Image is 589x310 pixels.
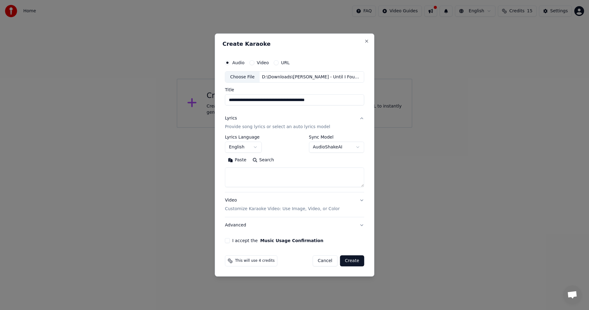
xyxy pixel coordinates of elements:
[260,238,323,243] button: I accept the
[309,135,364,139] label: Sync Model
[225,88,364,92] label: Title
[225,198,340,212] div: Video
[260,74,364,80] div: D:\Downloads\[PERSON_NAME] - Until I Found You (Lyric Video).mp3
[313,255,337,266] button: Cancel
[225,135,262,139] label: Lyrics Language
[222,41,367,47] h2: Create Karaoke
[340,255,364,266] button: Create
[225,116,237,122] div: Lyrics
[225,111,364,135] button: LyricsProvide song lyrics or select an auto lyrics model
[225,206,340,212] p: Customize Karaoke Video: Use Image, Video, or Color
[232,238,323,243] label: I accept the
[281,61,290,65] label: URL
[257,61,269,65] label: Video
[225,124,330,130] p: Provide song lyrics or select an auto lyrics model
[225,72,260,83] div: Choose File
[225,217,364,233] button: Advanced
[232,61,244,65] label: Audio
[225,135,364,192] div: LyricsProvide song lyrics or select an auto lyrics model
[249,155,277,165] button: Search
[225,155,249,165] button: Paste
[225,193,364,217] button: VideoCustomize Karaoke Video: Use Image, Video, or Color
[235,258,275,263] span: This will use 4 credits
